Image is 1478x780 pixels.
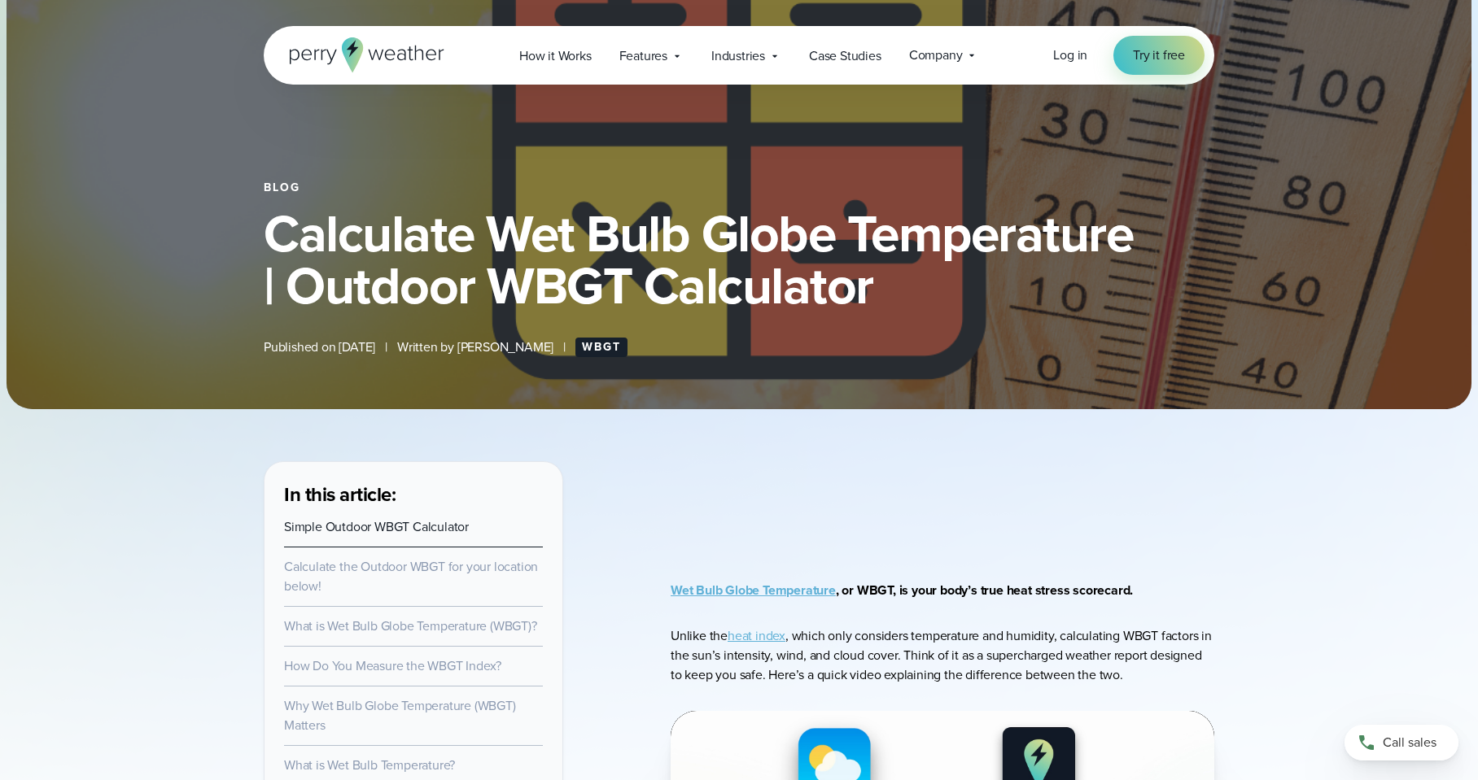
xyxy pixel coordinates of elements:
iframe: WBGT Explained: Listen as we break down all you need to know about WBGT Video [718,461,1166,529]
a: What is Wet Bulb Temperature? [284,756,455,774]
a: Simple Outdoor WBGT Calculator [284,517,469,536]
a: How it Works [505,39,606,72]
div: Blog [264,181,1214,194]
span: Features [619,46,667,66]
span: Case Studies [809,46,881,66]
span: | [563,338,566,357]
span: | [385,338,387,357]
a: Calculate the Outdoor WBGT for your location below! [284,557,538,595]
span: Written by [PERSON_NAME] [397,338,553,357]
span: Call sales [1383,733,1436,752]
span: Try it free [1133,46,1185,65]
a: Log in [1053,46,1087,65]
a: Case Studies [795,39,895,72]
a: Try it free [1113,36,1205,75]
a: How Do You Measure the WBGT Index? [284,656,501,675]
a: What is Wet Bulb Globe Temperature (WBGT)? [284,617,537,635]
strong: , or WBGT, is your body’s true heat stress scorecard. [671,581,1133,599]
a: Why Wet Bulb Globe Temperature (WBGT) Matters [284,696,516,734]
span: How it Works [519,46,592,66]
a: WBGT [575,338,627,357]
h3: In this article: [284,482,543,508]
span: Log in [1053,46,1087,64]
a: Call sales [1345,725,1458,760]
p: Unlike the , which only considers temperature and humidity, calculating WBGT factors in the sun’s... [671,626,1214,685]
span: Industries [711,46,765,66]
span: Company [909,46,963,65]
a: heat index [728,626,785,645]
span: Published on [DATE] [264,338,375,357]
h1: Calculate Wet Bulb Globe Temperature | Outdoor WBGT Calculator [264,207,1214,312]
a: Wet Bulb Globe Temperature [671,581,836,599]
